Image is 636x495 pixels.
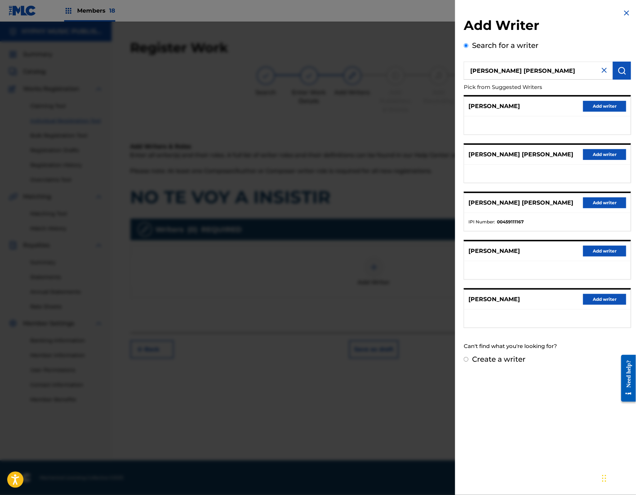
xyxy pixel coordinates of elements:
p: [PERSON_NAME] [PERSON_NAME] [468,199,573,207]
div: Can't find what you're looking for? [464,339,631,354]
p: [PERSON_NAME] [PERSON_NAME] [468,150,573,159]
label: Search for a writer [472,41,538,50]
img: Top Rightsholders [64,6,73,15]
label: Create a writer [472,355,525,364]
h2: Add Writer [464,17,631,36]
iframe: Chat Widget [600,460,636,495]
button: Add writer [583,197,626,208]
span: IPI Number : [468,219,495,225]
strong: 00459111167 [497,219,524,225]
img: close [600,66,609,75]
p: [PERSON_NAME] [468,295,520,304]
button: Add writer [583,101,626,112]
img: Search Works [618,66,626,75]
div: Drag [602,468,606,489]
p: Pick from Suggested Writers [464,80,590,95]
input: Search writer's name or IPI Number [464,62,613,80]
button: Add writer [583,149,626,160]
button: Add writer [583,294,626,305]
iframe: Resource Center [616,349,636,407]
span: Members [77,6,115,15]
span: 18 [109,7,115,14]
p: [PERSON_NAME] [468,247,520,255]
button: Add writer [583,246,626,257]
p: [PERSON_NAME] [468,102,520,111]
img: MLC Logo [9,5,36,16]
